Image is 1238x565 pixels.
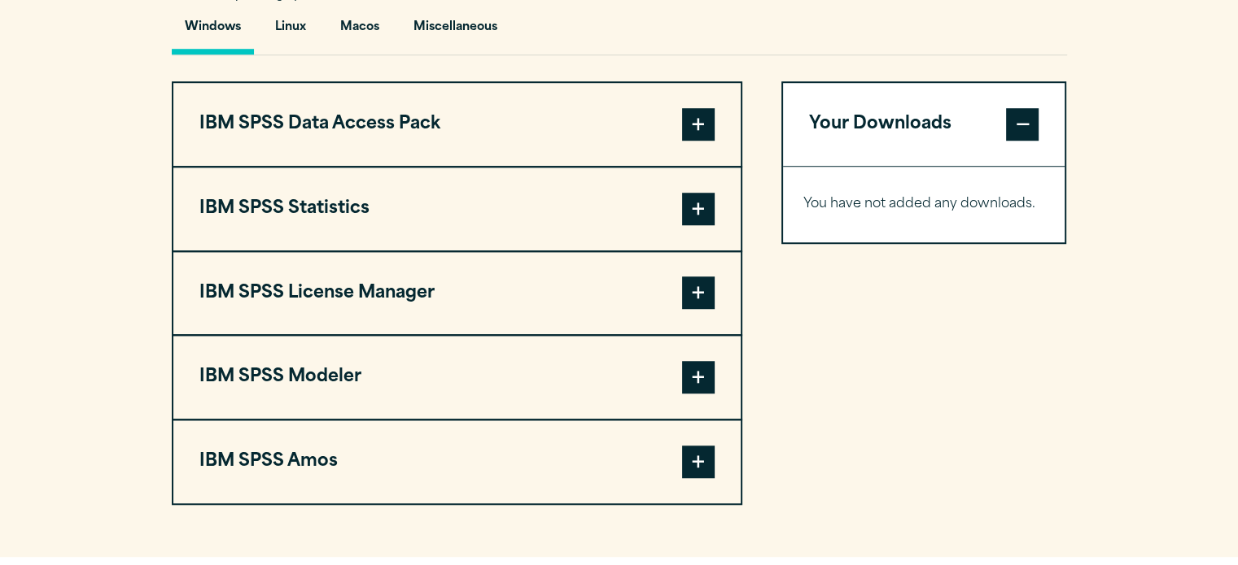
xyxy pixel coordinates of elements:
button: IBM SPSS Amos [173,420,741,503]
button: IBM SPSS License Manager [173,252,741,335]
button: Miscellaneous [400,8,510,54]
button: Your Downloads [783,83,1065,166]
button: Macos [327,8,392,54]
p: You have not added any downloads. [803,193,1045,216]
div: Your Downloads [783,166,1065,242]
button: IBM SPSS Statistics [173,167,741,250]
button: IBM SPSS Modeler [173,336,741,419]
button: IBM SPSS Data Access Pack [173,83,741,166]
button: Linux [262,8,319,54]
button: Windows [172,8,254,54]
